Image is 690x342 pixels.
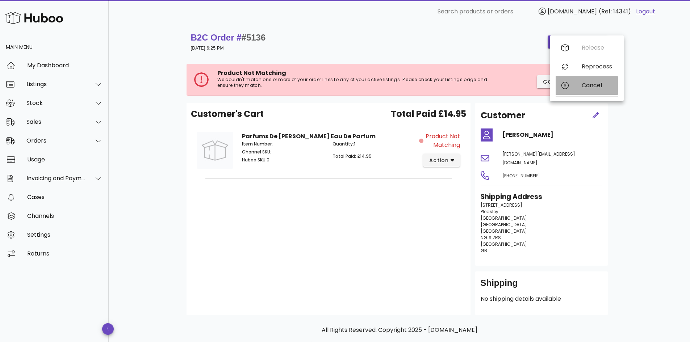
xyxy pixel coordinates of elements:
p: 1 [333,141,415,147]
div: Sales [26,118,85,125]
div: Cases [27,194,103,200]
span: #5136 [242,33,266,42]
span: Item Number: [242,141,273,147]
div: Settings [27,231,103,238]
span: Channel SKU: [242,149,271,155]
span: [PHONE_NUMBER] [502,173,540,179]
strong: B2C Order # [191,33,266,42]
button: action [423,154,460,167]
div: My Dashboard [27,62,103,69]
span: [DOMAIN_NAME] [548,7,597,16]
span: Product Not Matching [217,69,286,77]
img: Huboo Logo [5,10,63,26]
button: Go to Listings [537,75,597,88]
span: Product Not Matching [425,132,460,149]
p: 0 [242,157,324,163]
p: All Rights Reserved. Copyright 2025 - [DOMAIN_NAME] [192,326,607,334]
small: [DATE] 6:25 PM [191,46,224,51]
div: Cancel [582,82,612,89]
div: Channels [27,212,103,219]
span: [GEOGRAPHIC_DATA] [481,228,527,234]
strong: Parfums De [PERSON_NAME] Eau De Parfum [242,132,376,140]
span: Total Paid: £14.95 [333,153,372,159]
span: Total Paid £14.95 [391,107,466,121]
div: Listings [26,81,85,88]
span: [STREET_ADDRESS] [481,202,522,208]
span: [GEOGRAPHIC_DATA] [481,215,527,221]
span: Quantity: [333,141,354,147]
span: Customer's Cart [191,107,264,121]
span: [GEOGRAPHIC_DATA] [481,221,527,228]
div: Reprocess [582,63,612,70]
h3: Shipping Address [481,192,602,202]
div: Shipping [481,277,602,295]
span: Pleasley [481,208,498,215]
img: Product Image [197,132,233,169]
h2: Customer [481,109,525,122]
span: (Ref: 14341) [599,7,631,16]
span: GB [481,248,487,254]
div: Usage [27,156,103,163]
span: Go to Listings [543,78,591,86]
span: NG19 7RS [481,235,501,241]
p: No shipping details available [481,295,602,303]
a: Logout [636,7,655,16]
p: We couldn't match one or more of your order lines to any of your active listings. Please check yo... [217,77,501,88]
div: Invoicing and Payments [26,175,85,182]
div: Returns [27,250,103,257]
h4: [PERSON_NAME] [502,131,602,139]
div: Stock [26,100,85,106]
button: order actions [548,35,608,48]
span: [PERSON_NAME][EMAIL_ADDRESS][DOMAIN_NAME] [502,151,575,166]
div: Orders [26,137,85,144]
span: Huboo SKU: [242,157,267,163]
span: action [429,157,449,164]
span: [GEOGRAPHIC_DATA] [481,241,527,247]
